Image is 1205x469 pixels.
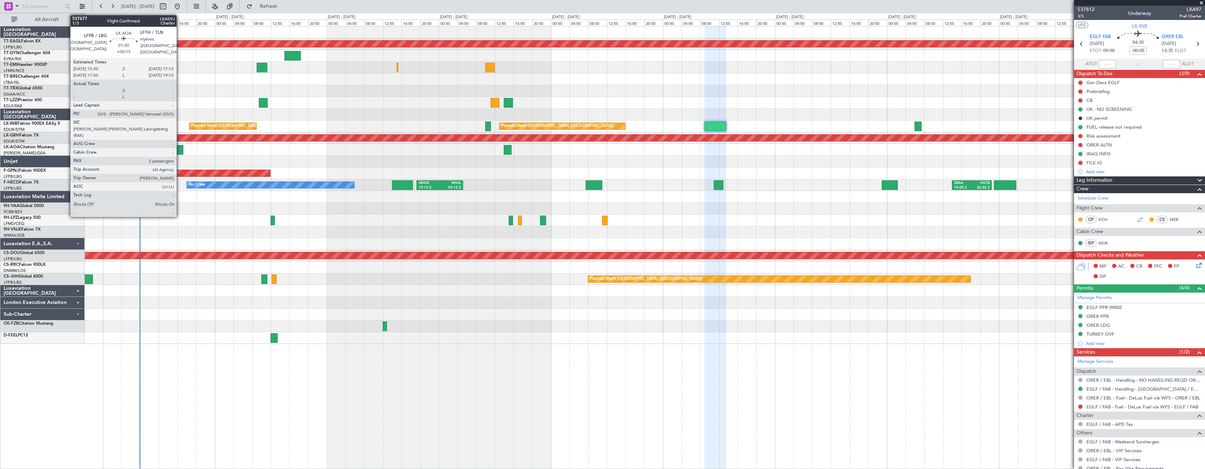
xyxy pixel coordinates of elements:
div: [DATE] - [DATE] [888,14,916,20]
a: F-GPNJFalcon 900EX [4,169,46,173]
div: 12:00 [383,20,402,26]
span: 04:35 [1132,39,1144,46]
a: D-FEELPC12 [4,333,28,337]
a: EGLF / FAB - Fuel - DeLux Fuel via WFS - EGLF / FAB [1086,404,1198,410]
a: FCBB/BZV [4,209,22,215]
div: 19:15 Z [419,185,440,190]
span: CS-RRC [4,263,19,267]
span: T7-EAGL [4,39,21,43]
span: ELDT [1175,47,1186,55]
span: MF [1100,263,1106,270]
span: T7-EMI [4,63,17,67]
div: 12:00 [831,20,849,26]
div: 14:00 Z [954,185,972,190]
div: 08:00 [700,20,719,26]
div: UK permit [1086,115,1108,121]
a: T7-LZZIPraetor 600 [4,98,42,102]
span: (1/2) [1179,348,1190,356]
div: Add new [1086,340,1201,346]
div: 20:00 [308,20,327,26]
div: 00:00 [103,20,121,26]
span: All Aircraft [19,17,75,22]
div: Risk assessment [1086,133,1121,139]
a: CS-DOUGlobal 6500 [4,251,44,255]
span: LX-INB [1132,22,1147,30]
a: DNMM/LOS [4,268,26,273]
span: F-GPNJ [4,169,19,173]
div: 20:00 [420,20,439,26]
span: D-FEEL [4,333,18,337]
a: LFPB/LBG [4,45,22,50]
a: T7-TRXGlobal 6500 [4,86,42,91]
span: 9H-VSLK [4,227,21,232]
span: FFC [1154,263,1162,270]
div: [DATE] - [DATE] [328,14,355,20]
div: 12:00 [495,20,513,26]
div: Add new [1086,169,1201,175]
span: Pref Charter [1179,13,1201,19]
a: ORER / EBL - Handling - NO HANDLING REQD ORER/EBL [1086,377,1201,383]
div: ORER PPR [1086,313,1109,319]
span: FP [1174,263,1179,270]
a: LFMN/NCE [4,68,25,73]
div: Planned Maint [GEOGRAPHIC_DATA] ([GEOGRAPHIC_DATA]) [590,274,702,284]
div: 16:00 [514,20,532,26]
div: [DATE] - [DATE] [216,14,243,20]
a: [PERSON_NAME]/QSA [4,150,46,156]
a: OE-FZBCitation Mustang [4,321,53,326]
a: 9H-YAAGlobal 5000 [4,204,44,208]
div: 00:00 [215,20,234,26]
div: 04:00 [906,20,924,26]
a: EGLF/FAB [4,103,22,109]
div: 04:00 [682,20,700,26]
span: T7-LZZI [4,98,18,102]
a: DGAA/ACC [4,92,25,97]
div: CS [1156,216,1168,223]
a: Manage Permits [1078,294,1112,301]
span: ORER EBL [1162,33,1184,41]
div: 20:00 [980,20,999,26]
div: 04:00 [793,20,812,26]
div: 16:00 [962,20,980,26]
span: Leg Information [1076,176,1112,185]
span: AC [1118,263,1125,270]
div: 08:00 [924,20,943,26]
div: [DATE] - [DATE] [440,14,467,20]
div: 12:00 [607,20,625,26]
div: [DATE] - [DATE] [1000,14,1027,20]
span: (3/9) [1179,70,1190,77]
span: Services [1076,348,1095,356]
span: Dispatch [1076,367,1096,376]
a: LFPB/LBG [4,280,22,285]
a: LTBA/ISL [4,80,20,85]
span: EGLF FAB [1090,33,1111,41]
span: 3/5 [1078,13,1095,19]
button: UTC [1076,22,1088,28]
div: CB [1086,97,1093,103]
div: FUEL release not required [1086,124,1142,130]
span: T7-BRE [4,74,18,79]
div: 08:00 [812,20,831,26]
div: CP [1085,216,1097,223]
span: Permits [1076,284,1093,293]
div: Prebriefing [1086,88,1110,94]
div: 05:15 Z [440,185,461,190]
div: 04:00 [234,20,252,26]
div: 00:00 [663,20,681,26]
span: [DATE] - [DATE] [121,3,154,10]
div: 16:00 [289,20,308,26]
a: T7-EMIHawker 900XP [4,63,47,67]
span: T7-TRX [4,86,18,91]
div: 00:00 [439,20,457,26]
a: 9H-VSLKFalcon 7X [4,227,41,232]
div: ZBAA [954,181,972,186]
div: Gen Decs EGLF [1086,79,1120,86]
div: 08:00 [588,20,607,26]
div: 00:00 [887,20,906,26]
div: 08:00 [252,20,271,26]
button: Refresh [243,1,286,12]
div: Planned Maint [GEOGRAPHIC_DATA] [191,121,259,132]
a: LFPB/LBG [4,174,22,179]
div: IRAQ INFO [1086,151,1111,157]
div: 00:00 [327,20,345,26]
